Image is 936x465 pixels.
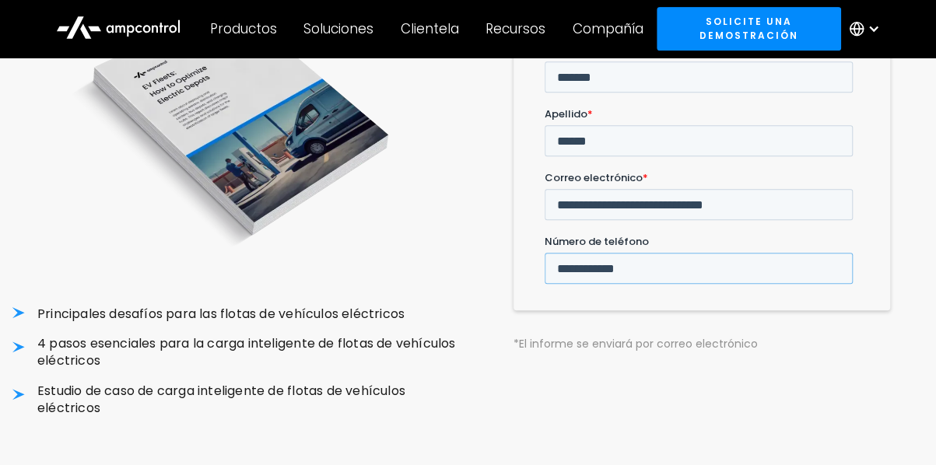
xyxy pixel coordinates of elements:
[12,383,456,418] li: Estudio de caso de carga inteligente de flotas de vehículos eléctricos
[573,20,643,37] div: Compañía
[657,7,841,50] a: Solicite una demostración
[12,306,456,323] li: Principales desafíos para las flotas de vehículos eléctricos
[209,20,276,37] div: Productos
[303,20,373,37] div: Soluciones
[12,335,456,370] li: 4 pasos esenciales para la carga inteligente de flotas de vehículos eléctricos
[545,43,859,286] iframe: Form 0
[401,20,459,37] div: Clientela
[514,336,758,351] font: *El informe se enviará por correo electrónico
[486,20,545,37] div: Recursos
